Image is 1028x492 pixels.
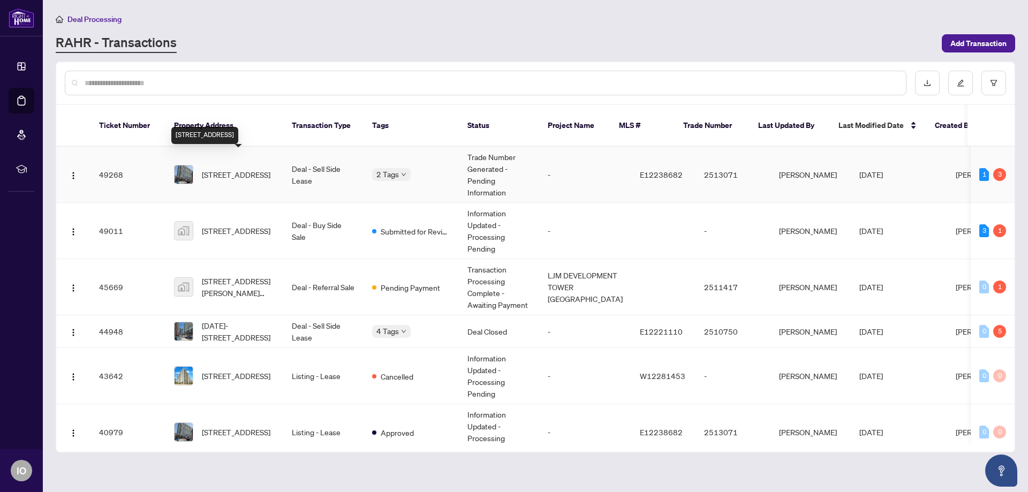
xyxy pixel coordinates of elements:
[993,281,1006,293] div: 1
[640,327,683,336] span: E12221110
[770,348,851,404] td: [PERSON_NAME]
[979,168,989,181] div: 1
[859,282,883,292] span: [DATE]
[17,463,26,478] span: IO
[69,328,78,337] img: Logo
[175,367,193,385] img: thumbnail-img
[56,16,63,23] span: home
[459,105,539,147] th: Status
[948,71,973,95] button: edit
[696,315,770,348] td: 2510750
[283,315,364,348] td: Deal - Sell Side Lease
[926,105,991,147] th: Created By
[459,147,539,203] td: Trade Number Generated - Pending Information
[69,429,78,437] img: Logo
[90,259,165,315] td: 45669
[924,79,931,87] span: download
[65,166,82,183] button: Logo
[696,404,770,460] td: 2513071
[640,371,685,381] span: W12281453
[90,147,165,203] td: 49268
[459,348,539,404] td: Information Updated - Processing Pending
[985,455,1017,487] button: Open asap
[90,203,165,259] td: 49011
[770,147,851,203] td: [PERSON_NAME]
[956,427,1014,437] span: [PERSON_NAME]
[993,369,1006,382] div: 0
[956,327,1014,336] span: [PERSON_NAME]
[942,34,1015,52] button: Add Transaction
[69,171,78,180] img: Logo
[459,259,539,315] td: Transaction Processing Complete - Awaiting Payment
[696,259,770,315] td: 2511417
[993,168,1006,181] div: 3
[381,282,440,293] span: Pending Payment
[993,224,1006,237] div: 1
[65,323,82,340] button: Logo
[65,367,82,384] button: Logo
[65,423,82,441] button: Logo
[202,275,275,299] span: [STREET_ADDRESS][PERSON_NAME][PERSON_NAME]
[859,371,883,381] span: [DATE]
[859,170,883,179] span: [DATE]
[202,320,275,343] span: [DATE]-[STREET_ADDRESS]
[175,322,193,340] img: thumbnail-img
[539,203,631,259] td: -
[990,79,997,87] span: filter
[283,147,364,203] td: Deal - Sell Side Lease
[696,203,770,259] td: -
[401,172,406,177] span: down
[175,278,193,296] img: thumbnail-img
[956,170,1014,179] span: [PERSON_NAME]
[830,105,926,147] th: Last Modified Date
[283,404,364,460] td: Listing - Lease
[981,71,1006,95] button: filter
[539,259,631,315] td: LJM DEVELOPMENT TOWER [GEOGRAPHIC_DATA]
[859,226,883,236] span: [DATE]
[770,259,851,315] td: [PERSON_NAME]
[539,105,610,147] th: Project Name
[65,278,82,296] button: Logo
[283,105,364,147] th: Transaction Type
[640,170,683,179] span: E12238682
[957,79,964,87] span: edit
[770,404,851,460] td: [PERSON_NAME]
[202,169,270,180] span: [STREET_ADDRESS]
[175,165,193,184] img: thumbnail-img
[67,14,122,24] span: Deal Processing
[979,325,989,338] div: 0
[381,370,413,382] span: Cancelled
[202,370,270,382] span: [STREET_ADDRESS]
[696,348,770,404] td: -
[956,371,1014,381] span: [PERSON_NAME]
[69,228,78,236] img: Logo
[376,325,399,337] span: 4 Tags
[696,147,770,203] td: 2513071
[401,329,406,334] span: down
[993,426,1006,438] div: 0
[770,315,851,348] td: [PERSON_NAME]
[950,35,1007,52] span: Add Transaction
[979,426,989,438] div: 0
[202,225,270,237] span: [STREET_ADDRESS]
[90,348,165,404] td: 43642
[539,404,631,460] td: -
[956,226,1014,236] span: [PERSON_NAME]
[640,427,683,437] span: E12238682
[69,284,78,292] img: Logo
[750,105,830,147] th: Last Updated By
[539,315,631,348] td: -
[993,325,1006,338] div: 5
[283,348,364,404] td: Listing - Lease
[381,225,450,237] span: Submitted for Review
[56,34,177,53] a: RAHR - Transactions
[175,222,193,240] img: thumbnail-img
[956,282,1014,292] span: [PERSON_NAME]
[539,147,631,203] td: -
[979,281,989,293] div: 0
[165,105,283,147] th: Property Address
[175,423,193,441] img: thumbnail-img
[859,327,883,336] span: [DATE]
[459,404,539,460] td: Information Updated - Processing Pending
[9,8,34,28] img: logo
